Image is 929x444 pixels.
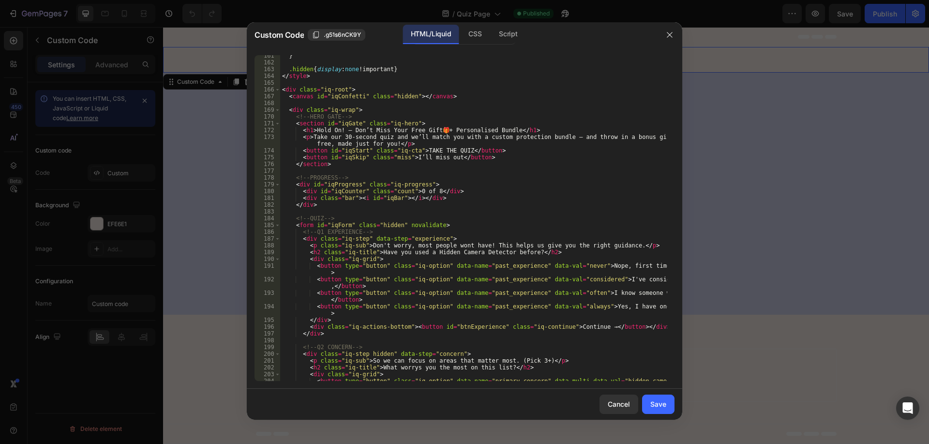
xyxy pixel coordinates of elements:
[255,290,280,303] div: 193
[255,344,280,351] div: 199
[255,147,280,154] div: 174
[354,350,405,359] span: from URL or image
[255,195,280,201] div: 181
[403,25,459,44] div: HTML/Liquid
[255,215,280,222] div: 184
[255,364,280,371] div: 202
[255,59,280,66] div: 162
[255,79,280,86] div: 165
[255,235,280,242] div: 187
[255,29,304,41] span: Custom Code
[255,323,280,330] div: 196
[255,86,280,93] div: 166
[599,395,638,414] button: Cancel
[642,395,674,414] button: Save
[255,134,280,147] div: 173
[255,52,280,59] div: 161
[255,188,280,195] div: 180
[255,66,280,73] div: 163
[355,338,405,348] div: Generate layout
[255,168,280,174] div: 177
[255,181,280,188] div: 179
[12,50,53,59] div: Custom Code
[255,100,280,107] div: 168
[255,351,280,357] div: 200
[308,29,365,41] button: .g51s6nCK9Y
[255,161,280,168] div: 176
[896,397,919,420] div: Open Intercom Messenger
[255,242,280,249] div: 188
[426,338,485,348] div: Add blank section
[491,25,525,44] div: Script
[255,330,280,337] div: 197
[255,317,280,323] div: 195
[255,222,280,229] div: 185
[255,120,280,127] div: 171
[255,337,280,344] div: 198
[461,25,489,44] div: CSS
[279,338,337,348] div: Choose templates
[255,208,280,215] div: 183
[608,399,630,409] div: Cancel
[255,229,280,235] div: 186
[255,73,280,79] div: 164
[255,107,280,113] div: 169
[274,350,341,359] span: inspired by CRO experts
[255,256,280,262] div: 190
[255,276,280,290] div: 192
[255,378,280,391] div: 204
[255,154,280,161] div: 175
[419,350,491,359] span: then drag & drop elements
[255,249,280,256] div: 189
[360,316,406,326] span: Add section
[255,201,280,208] div: 182
[255,174,280,181] div: 178
[255,371,280,378] div: 203
[255,113,280,120] div: 170
[650,399,666,409] div: Save
[255,93,280,100] div: 167
[255,357,280,364] div: 201
[255,262,280,276] div: 191
[255,303,280,317] div: 194
[255,127,280,134] div: 172
[324,31,361,39] span: .g51s6nCK9Y
[242,28,524,38] p: Publish the page to see the content.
